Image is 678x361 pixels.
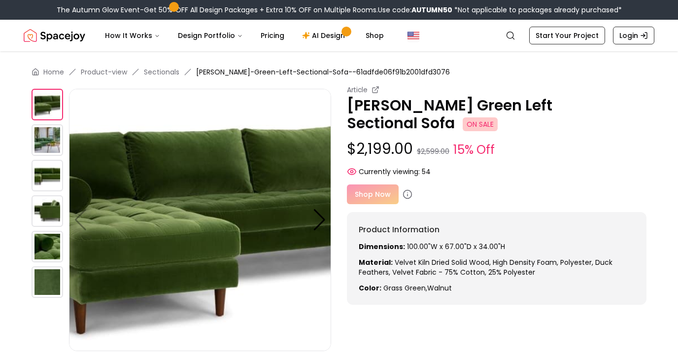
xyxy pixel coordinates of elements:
small: $2,599.00 [417,146,449,156]
img: https://storage.googleapis.com/spacejoy-main/assets/61adfde06f91b2001dfd3076/product_2_pfep8m3gd7f [32,160,63,191]
span: grass green , [383,283,427,293]
b: AUTUMN50 [411,5,452,15]
small: Article [347,85,368,95]
span: 54 [422,167,431,177]
h6: Product Information [359,224,635,236]
img: https://storage.googleapis.com/spacejoy-main/assets/61adfde06f91b2001dfd3076/product_3_h6p3ddglnaeh [32,195,63,227]
p: 100.00"W x 67.00"D x 34.00"H [359,242,635,252]
strong: Color: [359,283,381,293]
p: [PERSON_NAME] Green Left Sectional Sofa [347,97,646,132]
small: 15% Off [453,141,495,159]
img: https://storage.googleapis.com/spacejoy-main/assets/61adfde06f91b2001dfd3076/product_4_0gm3d1nolofl [32,231,63,262]
nav: Global [24,20,654,51]
strong: Material: [359,257,393,267]
img: https://storage.googleapis.com/spacejoy-main/assets/61adfde06f91b2001dfd3076/product_0_2imib73hm9il [32,89,63,120]
a: Pricing [253,26,292,45]
img: Spacejoy Logo [24,26,85,45]
a: Home [43,67,64,77]
strong: Dimensions: [359,242,405,252]
span: [PERSON_NAME]-Green-Left-Sectional-Sofa--61adfde06f91b2001dfd3076 [196,67,450,77]
a: Shop [358,26,392,45]
span: Velvet Kiln dried solid wood, high density foam, Polyester, Duck feathers, Velvet fabric - 75% Co... [359,257,612,277]
a: Sectionals [144,67,179,77]
button: Design Portfolio [170,26,251,45]
p: $2,199.00 [347,140,646,159]
img: https://storage.googleapis.com/spacejoy-main/assets/61adfde06f91b2001dfd3076/product_0_2imib73hm9il [69,89,331,351]
span: *Not applicable to packages already purchased* [452,5,622,15]
span: walnut [427,283,452,293]
button: How It Works [97,26,168,45]
span: ON SALE [463,117,498,131]
img: United States [407,30,419,41]
a: AI Design [294,26,356,45]
a: Login [613,27,654,44]
span: Currently viewing: [359,167,420,177]
img: https://storage.googleapis.com/spacejoy-main/assets/61adfde06f91b2001dfd3076/product_5_68if7mmd0fl [32,266,63,298]
a: Product-view [81,67,127,77]
a: Start Your Project [529,27,605,44]
div: The Autumn Glow Event-Get 50% OFF All Design Packages + Extra 10% OFF on Multiple Rooms. [57,5,622,15]
img: https://storage.googleapis.com/spacejoy-main/assets/61adfde06f91b2001dfd3076/product_1_mp7fnmjdlci [32,124,63,156]
span: Use code: [378,5,452,15]
a: Spacejoy [24,26,85,45]
nav: Main [97,26,392,45]
nav: breadcrumb [32,67,646,77]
